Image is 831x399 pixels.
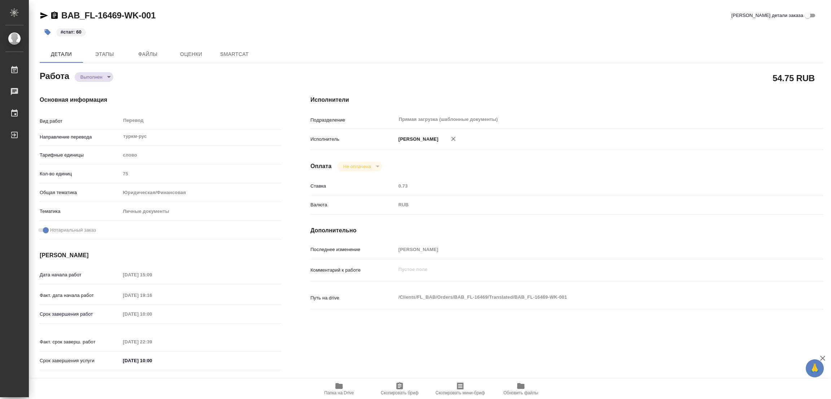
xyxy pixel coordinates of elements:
span: Папка на Drive [324,390,354,395]
span: стат: 60 [56,28,87,35]
span: SmartCat [217,50,252,59]
p: Дата начала работ [40,271,120,279]
button: Удалить исполнителя [445,131,461,147]
div: RUB [396,199,781,211]
p: Ставка [311,183,396,190]
button: Скопировать ссылку [50,11,59,20]
input: Пустое поле [396,181,781,191]
div: Личные документы [120,205,282,218]
p: Последнее изменение [311,246,396,253]
h4: Основная информация [40,96,282,104]
h4: Оплата [311,162,332,171]
p: Подразделение [311,117,396,124]
p: Факт. дата начала работ [40,292,120,299]
span: Детали [44,50,79,59]
button: Выполнен [78,74,105,80]
span: Файлы [131,50,165,59]
input: Пустое поле [120,269,184,280]
input: Пустое поле [120,290,184,301]
div: слово [120,149,282,161]
p: Кол-во единиц [40,170,120,177]
p: Тематика [40,208,120,215]
span: Скопировать мини-бриф [435,390,485,395]
h2: Работа [40,69,69,82]
h4: Дополнительно [311,226,823,235]
input: Пустое поле [120,168,282,179]
p: Вид работ [40,118,120,125]
button: Не оплачена [341,163,373,170]
div: Выполнен [337,162,382,171]
p: Тарифные единицы [40,152,120,159]
p: Направление перевода [40,133,120,141]
a: BAB_FL-16469-WK-001 [61,10,156,20]
p: Срок завершения услуги [40,357,120,364]
span: Этапы [87,50,122,59]
button: Скопировать мини-бриф [430,379,491,399]
h4: Исполнители [311,96,823,104]
p: Исполнитель [311,136,396,143]
button: 🙏 [806,359,824,377]
button: Папка на Drive [309,379,369,399]
p: Факт. срок заверш. работ [40,338,120,346]
span: Нотариальный заказ [50,227,96,234]
span: Скопировать бриф [381,390,418,395]
p: [PERSON_NAME] [396,136,439,143]
p: Комментарий к работе [311,267,396,274]
h4: [PERSON_NAME] [40,251,282,260]
input: Пустое поле [120,337,184,347]
input: Пустое поле [120,309,184,319]
textarea: /Clients/FL_BAB/Orders/BAB_FL-16469/Translated/BAB_FL-16469-WK-001 [396,291,781,303]
p: Путь на drive [311,294,396,302]
div: Юридическая/Финансовая [120,187,282,199]
p: #стат: 60 [61,28,82,36]
span: 🙏 [809,361,821,376]
h2: 54.75 RUB [773,72,815,84]
span: Обновить файлы [504,390,538,395]
span: [PERSON_NAME] детали заказа [731,12,803,19]
button: Скопировать ссылку для ЯМессенджера [40,11,48,20]
p: Валюта [311,201,396,209]
span: Оценки [174,50,208,59]
button: Скопировать бриф [369,379,430,399]
div: Выполнен [75,72,113,82]
p: Общая тематика [40,189,120,196]
button: Обновить файлы [491,379,551,399]
input: ✎ Введи что-нибудь [120,355,184,366]
p: Срок завершения работ [40,311,120,318]
button: Добавить тэг [40,24,56,40]
input: Пустое поле [396,244,781,255]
